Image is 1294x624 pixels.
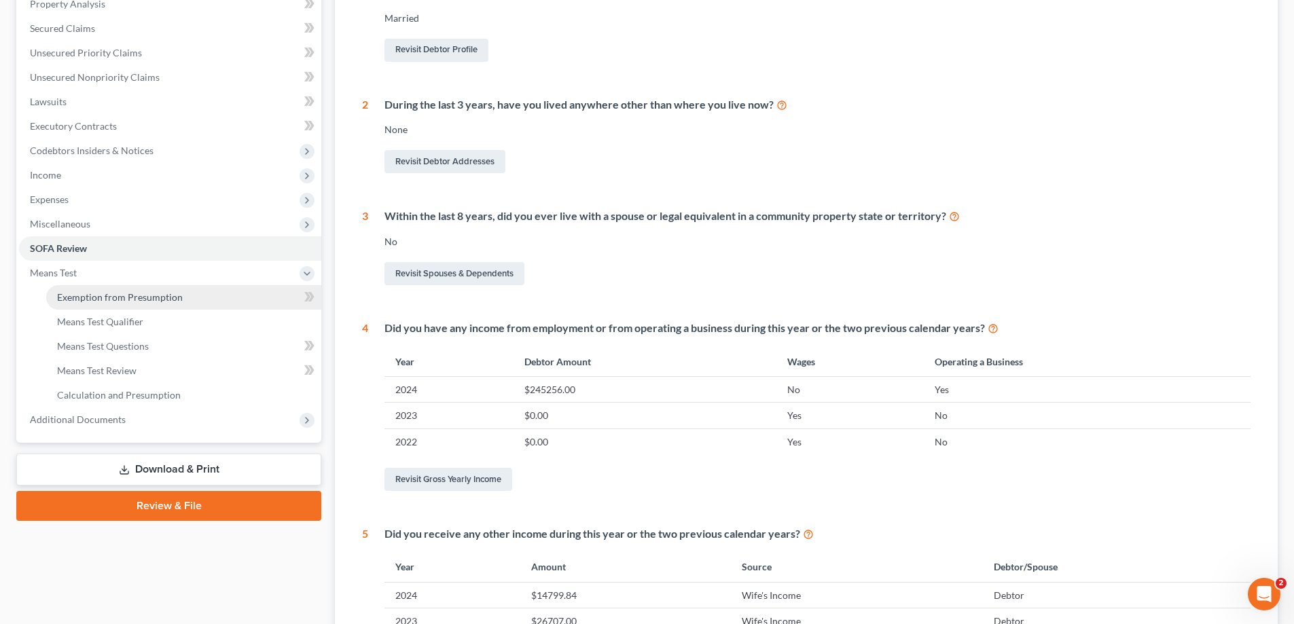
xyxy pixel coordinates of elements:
[514,403,776,428] td: $0.00
[776,403,924,428] td: Yes
[514,347,776,376] th: Debtor Amount
[1248,578,1280,610] iframe: Intercom live chat
[520,553,730,582] th: Amount
[384,208,1251,224] div: Within the last 8 years, did you ever live with a spouse or legal equivalent in a community prope...
[514,428,776,454] td: $0.00
[776,377,924,403] td: No
[30,267,77,278] span: Means Test
[384,428,514,454] td: 2022
[983,582,1251,608] td: Debtor
[384,262,524,285] a: Revisit Spouses & Dependents
[384,39,488,62] a: Revisit Debtor Profile
[384,235,1251,249] div: No
[16,491,321,521] a: Review & File
[30,414,126,425] span: Additional Documents
[30,71,160,83] span: Unsecured Nonpriority Claims
[731,553,984,582] th: Source
[57,291,183,303] span: Exemption from Presumption
[30,218,90,230] span: Miscellaneous
[19,65,321,90] a: Unsecured Nonpriority Claims
[30,96,67,107] span: Lawsuits
[776,347,924,376] th: Wages
[19,90,321,114] a: Lawsuits
[30,145,154,156] span: Codebtors Insiders & Notices
[520,582,730,608] td: $14799.84
[924,347,1251,376] th: Operating a Business
[384,553,520,582] th: Year
[57,389,181,401] span: Calculation and Presumption
[362,320,368,494] div: 4
[384,403,514,428] td: 2023
[924,428,1251,454] td: No
[57,340,149,352] span: Means Test Questions
[30,47,142,58] span: Unsecured Priority Claims
[30,242,87,254] span: SOFA Review
[19,16,321,41] a: Secured Claims
[30,194,69,205] span: Expenses
[384,526,1251,542] div: Did you receive any other income during this year or the two previous calendar years?
[16,454,321,485] a: Download & Print
[57,316,143,327] span: Means Test Qualifier
[46,310,321,334] a: Means Test Qualifier
[983,553,1251,582] th: Debtor/Spouse
[384,123,1251,136] div: None
[384,320,1251,336] div: Did you have any income from employment or from operating a business during this year or the two ...
[46,334,321,359] a: Means Test Questions
[1276,578,1287,589] span: 2
[384,97,1251,113] div: During the last 3 years, have you lived anywhere other than where you live now?
[384,582,520,608] td: 2024
[57,365,137,376] span: Means Test Review
[384,12,1251,25] div: Married
[30,22,95,34] span: Secured Claims
[30,120,117,132] span: Executory Contracts
[19,41,321,65] a: Unsecured Priority Claims
[46,359,321,383] a: Means Test Review
[384,150,505,173] a: Revisit Debtor Addresses
[514,377,776,403] td: $245256.00
[362,97,368,177] div: 2
[30,169,61,181] span: Income
[46,285,321,310] a: Exemption from Presumption
[776,428,924,454] td: Yes
[924,377,1251,403] td: Yes
[19,114,321,139] a: Executory Contracts
[384,377,514,403] td: 2024
[731,582,984,608] td: Wife's Income
[46,383,321,407] a: Calculation and Presumption
[924,403,1251,428] td: No
[384,468,512,491] a: Revisit Gross Yearly Income
[19,236,321,261] a: SOFA Review
[384,347,514,376] th: Year
[362,208,368,288] div: 3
